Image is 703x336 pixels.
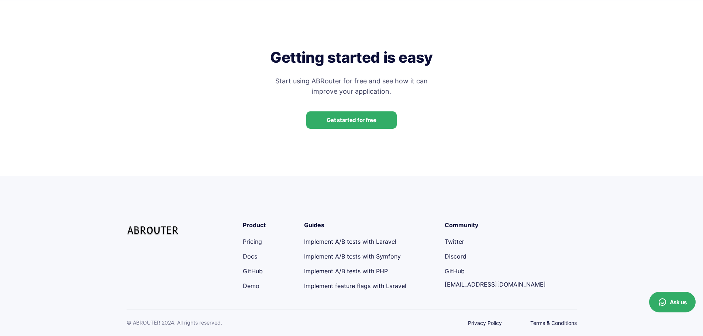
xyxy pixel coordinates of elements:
[127,319,222,327] div: © ABROUTER 2024. All rights reserved.
[304,253,401,260] a: Implement A/B tests with Symfony
[649,292,696,312] button: Ask us
[263,76,440,97] div: Start using ABRouter for free and see how it can improve your application.
[445,267,465,275] a: GitHub
[243,282,259,290] a: Demo
[243,267,263,275] a: GitHub
[304,267,388,275] a: Implement A/B tests with PHP
[304,282,406,290] a: Implement feature flags with Laravel
[127,221,181,290] a: logo
[304,238,396,245] a: Implement A/B tests with Laravel
[306,111,396,129] a: Get started for free
[243,221,297,230] div: Product
[530,320,577,326] a: Terms & Conditions
[243,238,262,245] a: Pricing
[127,48,577,67] h2: Getting started is easy
[445,221,577,230] div: Community
[445,253,466,260] a: Discord
[445,281,546,288] a: [EMAIL_ADDRESS][DOMAIN_NAME]
[127,221,181,238] img: logo
[304,221,437,230] div: Guides
[468,320,502,326] a: Privacy Policy
[445,238,464,245] a: Twitter
[243,253,257,260] a: Docs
